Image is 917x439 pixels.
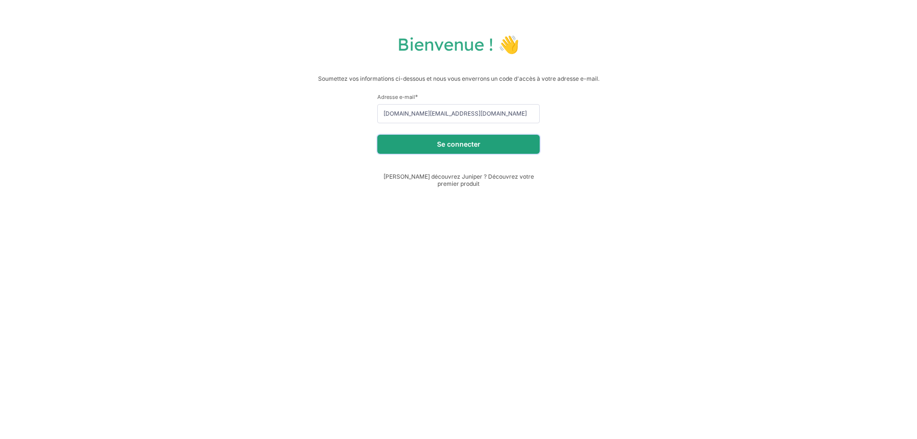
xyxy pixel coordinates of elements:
[377,104,540,123] input: email@exemple.com
[397,33,520,55] font: Bienvenue ! 👋
[318,75,599,82] font: Soumettez vos informations ci-dessous et nous vous enverrons un code d'accès à votre adresse e-mail.
[377,135,540,154] button: Se connecter
[437,140,480,148] font: Se connecter
[384,173,534,187] font: [PERSON_NAME] découvrez Juniper ? Découvrez votre premier produit
[415,93,418,100] span: This field is required.
[377,94,415,100] font: Adresse e-mail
